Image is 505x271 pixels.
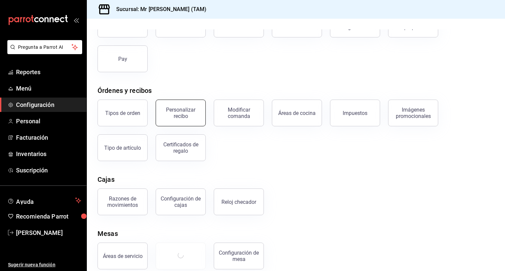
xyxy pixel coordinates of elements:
[16,149,81,158] span: Inventarios
[111,5,206,13] h3: Sucursal: Mr [PERSON_NAME] (TAM)
[160,107,201,119] div: Personalizar recibo
[98,174,115,184] div: Cajas
[98,229,118,239] div: Mesas
[18,44,72,51] span: Pregunta a Parrot AI
[8,261,81,268] span: Sugerir nueva función
[103,253,143,259] div: Áreas de servicio
[160,195,201,208] div: Configuración de cajas
[105,110,140,116] div: Tipos de orden
[73,17,79,23] button: open_drawer_menu
[16,228,81,237] span: [PERSON_NAME]
[16,166,81,175] span: Suscripción
[272,100,322,126] button: Áreas de cocina
[392,107,434,119] div: Imágenes promocionales
[118,56,127,62] div: Pay
[98,86,152,96] div: Órdenes y recibos
[214,243,264,269] button: Configuración de mesa
[16,212,81,221] span: Recomienda Parrot
[98,45,148,72] button: Pay
[104,145,141,151] div: Tipo de artículo
[343,110,367,116] div: Impuestos
[218,250,260,262] div: Configuración de mesa
[16,67,81,77] span: Reportes
[330,100,380,126] button: Impuestos
[16,133,81,142] span: Facturación
[98,100,148,126] button: Tipos de orden
[7,40,82,54] button: Pregunta a Parrot AI
[156,100,206,126] button: Personalizar recibo
[16,117,81,126] span: Personal
[156,134,206,161] button: Certificados de regalo
[16,84,81,93] span: Menú
[214,100,264,126] button: Modificar comanda
[160,141,201,154] div: Certificados de regalo
[221,199,256,205] div: Reloj checador
[278,110,316,116] div: Áreas de cocina
[5,48,82,55] a: Pregunta a Parrot AI
[16,196,72,205] span: Ayuda
[102,195,143,208] div: Razones de movimientos
[388,100,438,126] button: Imágenes promocionales
[98,188,148,215] button: Razones de movimientos
[16,100,81,109] span: Configuración
[98,134,148,161] button: Tipo de artículo
[156,188,206,215] button: Configuración de cajas
[214,188,264,215] button: Reloj checador
[218,107,260,119] div: Modificar comanda
[98,243,148,269] button: Áreas de servicio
